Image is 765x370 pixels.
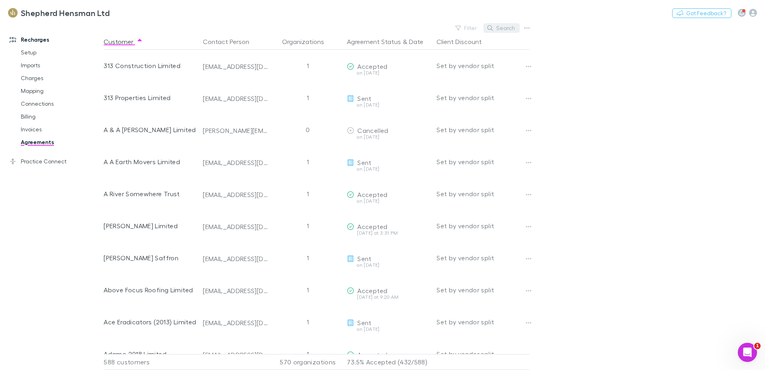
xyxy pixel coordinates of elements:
[203,319,268,327] div: [EMAIL_ADDRESS][DOMAIN_NAME]
[357,351,387,358] span: Accepted
[357,287,387,294] span: Accepted
[437,114,529,146] div: Set by vendor split
[104,274,196,306] div: Above Focus Roofing Limited
[203,351,268,359] div: [EMAIL_ADDRESS][DOMAIN_NAME]
[203,159,268,167] div: [EMAIL_ADDRESS][DOMAIN_NAME]
[203,95,268,103] div: [EMAIL_ADDRESS][DOMAIN_NAME]
[437,242,529,274] div: Set by vendor split
[272,242,344,274] div: 1
[203,127,268,135] div: [PERSON_NAME][EMAIL_ADDRESS][DOMAIN_NAME]
[13,84,108,97] a: Mapping
[272,210,344,242] div: 1
[13,72,108,84] a: Charges
[203,223,268,231] div: [EMAIL_ADDRESS][DOMAIN_NAME]
[272,306,344,338] div: 1
[347,34,401,50] button: Agreement Status
[357,255,371,262] span: Sent
[13,123,108,136] a: Invoices
[754,343,761,349] span: 1
[13,97,108,110] a: Connections
[104,354,200,370] div: 588 customers
[347,295,430,300] div: [DATE] at 9:20 AM
[272,178,344,210] div: 1
[282,34,334,50] button: Organizations
[272,82,344,114] div: 1
[3,3,114,22] a: Shepherd Hensman Ltd
[437,306,529,338] div: Set by vendor split
[437,210,529,242] div: Set by vendor split
[2,155,108,168] a: Practice Connect
[437,274,529,306] div: Set by vendor split
[437,50,529,82] div: Set by vendor split
[451,23,482,33] button: Filter
[203,255,268,263] div: [EMAIL_ADDRESS][DOMAIN_NAME]
[437,338,529,370] div: Set by vendor split
[357,159,371,166] span: Sent
[104,210,196,242] div: [PERSON_NAME] Limited
[13,110,108,123] a: Billing
[357,62,387,70] span: Accepted
[347,327,430,332] div: on [DATE]
[437,82,529,114] div: Set by vendor split
[2,33,108,46] a: Recharges
[272,114,344,146] div: 0
[672,8,731,18] button: Got Feedback?
[272,338,344,370] div: 1
[347,34,430,50] div: &
[347,135,430,139] div: on [DATE]
[21,8,110,18] h3: Shepherd Hensman Ltd
[357,319,371,326] span: Sent
[104,306,196,338] div: Ace Eradicators (2013) Limited
[437,146,529,178] div: Set by vendor split
[347,263,430,267] div: on [DATE]
[357,95,371,102] span: Sent
[347,199,430,203] div: on [DATE]
[357,191,387,198] span: Accepted
[357,223,387,230] span: Accepted
[203,62,268,70] div: [EMAIL_ADDRESS][DOMAIN_NAME]
[104,114,196,146] div: A & A [PERSON_NAME] Limited
[104,50,196,82] div: 313 Construction Limited
[347,354,430,370] p: 73.5% Accepted (432/588)
[437,178,529,210] div: Set by vendor split
[104,146,196,178] div: A A Earth Movers Limited
[104,34,143,50] button: Customer
[347,167,430,171] div: on [DATE]
[13,46,108,59] a: Setup
[13,59,108,72] a: Imports
[357,127,388,134] span: Cancelled
[203,191,268,199] div: [EMAIL_ADDRESS][DOMAIN_NAME]
[272,354,344,370] div: 570 organizations
[203,34,259,50] button: Contact Person
[483,23,520,33] button: Search
[104,242,196,274] div: [PERSON_NAME] Saffron
[347,231,430,235] div: [DATE] at 3:31 PM
[738,343,757,362] iframe: Intercom live chat
[347,70,430,75] div: on [DATE]
[104,82,196,114] div: 313 Properties Limited
[104,178,196,210] div: A River Somewhere Trust
[8,8,18,18] img: Shepherd Hensman Ltd's Logo
[409,34,423,50] button: Date
[272,50,344,82] div: 1
[347,103,430,107] div: on [DATE]
[437,34,491,50] button: Client Discount
[203,287,268,295] div: [EMAIL_ADDRESS][DOMAIN_NAME]
[104,338,196,370] div: Adamo 2018 Limited
[13,136,108,149] a: Agreements
[272,274,344,306] div: 1
[272,146,344,178] div: 1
